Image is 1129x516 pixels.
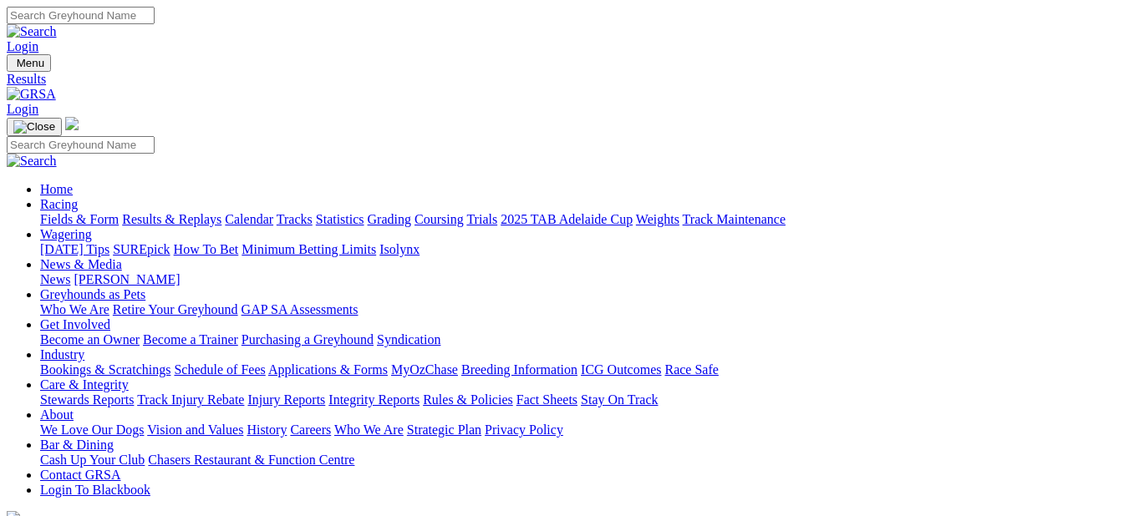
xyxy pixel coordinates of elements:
[174,362,265,377] a: Schedule of Fees
[40,257,122,271] a: News & Media
[7,136,155,154] input: Search
[40,197,78,211] a: Racing
[40,332,140,347] a: Become an Owner
[40,422,1122,438] div: About
[368,212,411,226] a: Grading
[40,362,1122,377] div: Industry
[40,212,119,226] a: Fields & Form
[247,422,287,437] a: History
[414,212,464,226] a: Coursing
[379,242,420,256] a: Isolynx
[242,332,374,347] a: Purchasing a Greyhound
[13,120,55,134] img: Close
[7,154,57,169] img: Search
[40,347,84,362] a: Industry
[7,102,38,116] a: Login
[581,392,658,407] a: Stay On Track
[501,212,633,226] a: 2025 TAB Adelaide Cup
[65,117,79,130] img: logo-grsa-white.png
[7,118,62,136] button: Toggle navigation
[247,392,325,407] a: Injury Reports
[40,407,74,422] a: About
[7,54,51,72] button: Toggle navigation
[7,39,38,53] a: Login
[516,392,577,407] a: Fact Sheets
[40,227,92,241] a: Wagering
[40,272,1122,287] div: News & Media
[40,453,1122,468] div: Bar & Dining
[113,302,238,316] a: Retire Your Greyhound
[40,242,1122,257] div: Wagering
[40,453,145,467] a: Cash Up Your Club
[683,212,786,226] a: Track Maintenance
[225,212,273,226] a: Calendar
[143,332,238,347] a: Become a Trainer
[466,212,497,226] a: Trials
[7,72,1122,87] a: Results
[148,453,354,467] a: Chasers Restaurant & Function Centre
[40,182,73,196] a: Home
[40,332,1122,347] div: Get Involved
[122,212,221,226] a: Results & Replays
[377,332,440,347] a: Syndication
[40,483,150,497] a: Login To Blackbook
[7,24,57,39] img: Search
[40,422,144,437] a: We Love Our Dogs
[407,422,481,437] a: Strategic Plan
[40,302,109,316] a: Who We Are
[40,302,1122,317] div: Greyhounds as Pets
[40,272,70,286] a: News
[40,438,114,452] a: Bar & Dining
[423,392,513,407] a: Rules & Policies
[40,468,120,482] a: Contact GRSA
[137,392,244,407] a: Track Injury Rebate
[7,87,56,102] img: GRSA
[391,362,458,377] a: MyOzChase
[242,302,359,316] a: GAP SA Assessments
[147,422,243,437] a: Vision and Values
[7,7,155,24] input: Search
[40,377,129,392] a: Care & Integrity
[40,392,134,407] a: Stewards Reports
[664,362,718,377] a: Race Safe
[242,242,376,256] a: Minimum Betting Limits
[40,362,170,377] a: Bookings & Scratchings
[17,57,44,69] span: Menu
[74,272,180,286] a: [PERSON_NAME]
[113,242,170,256] a: SUREpick
[174,242,239,256] a: How To Bet
[40,212,1122,227] div: Racing
[40,287,145,301] a: Greyhounds as Pets
[40,392,1122,407] div: Care & Integrity
[328,392,420,407] a: Integrity Reports
[40,242,109,256] a: [DATE] Tips
[290,422,331,437] a: Careers
[581,362,661,377] a: ICG Outcomes
[40,317,110,331] a: Get Involved
[485,422,563,437] a: Privacy Policy
[277,212,313,226] a: Tracks
[268,362,388,377] a: Applications & Forms
[334,422,404,437] a: Who We Are
[461,362,577,377] a: Breeding Information
[316,212,364,226] a: Statistics
[636,212,679,226] a: Weights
